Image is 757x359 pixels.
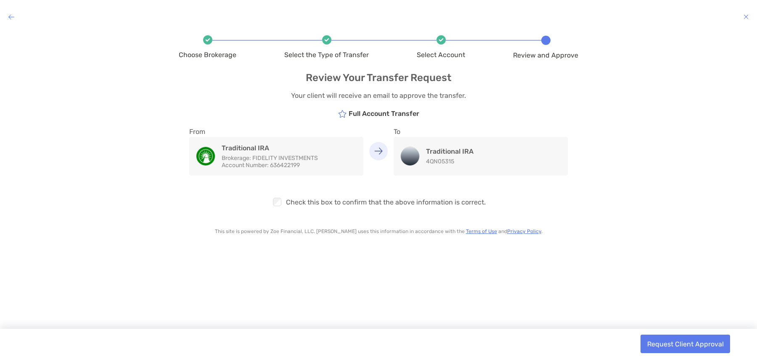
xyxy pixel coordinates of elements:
span: Select Account [417,51,465,59]
div: Check this box to confirm that the above information is correct. [179,176,578,216]
img: Icon check [437,35,446,45]
img: Traditional IRA [401,147,419,165]
a: Terms of Use [466,228,497,234]
a: Privacy Policy [507,228,541,234]
p: 4QN05315 [426,158,474,165]
h4: Review Your Transfer Request [179,72,578,84]
p: This site is powered by Zoe Financial, LLC. [PERSON_NAME] uses this information in accordance wit... [179,228,578,234]
span: Brokerage: [222,155,251,162]
h5: Full Account Transfer [338,109,419,118]
h4: Traditional IRA [426,147,474,155]
img: Icon check [322,35,331,45]
span: Account Number: [222,162,269,169]
img: Arrow Down [374,147,383,155]
p: FIDELITY INVESTMENTS [222,155,318,162]
p: From [189,126,363,137]
h4: Traditional IRA [222,144,318,152]
span: Choose Brokerage [179,51,236,59]
span: Review and Approve [513,51,578,59]
p: 636422199 [222,162,318,169]
p: Your client will receive an email to approve the transfer. [179,90,578,101]
button: Request Client Approval [641,335,730,353]
img: Icon check [203,35,212,45]
p: To [394,126,568,137]
span: Select the Type of Transfer [284,51,369,59]
img: Traditional IRA [196,147,215,165]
